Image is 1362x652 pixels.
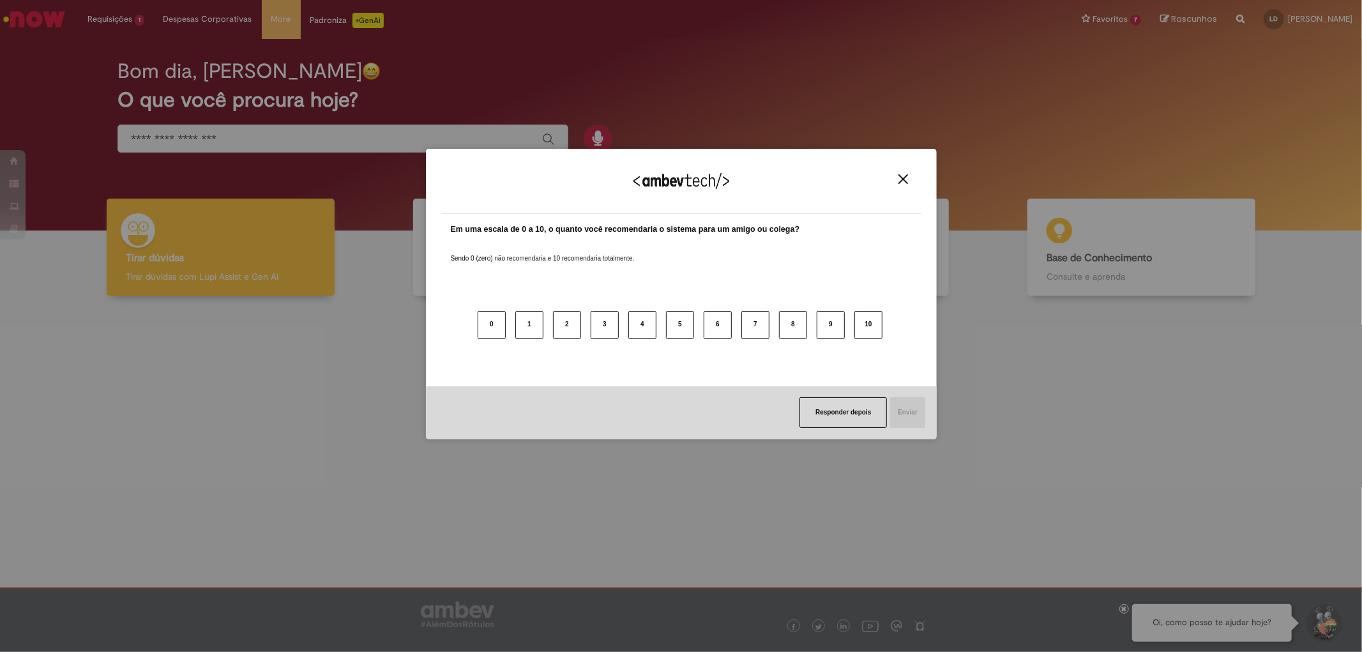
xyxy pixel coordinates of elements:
[451,239,635,263] label: Sendo 0 (zero) não recomendaria e 10 recomendaria totalmente.
[704,311,732,339] button: 6
[478,311,506,339] button: 0
[895,174,912,185] button: Close
[817,311,845,339] button: 9
[898,174,908,184] img: Close
[799,397,887,428] button: Responder depois
[779,311,807,339] button: 8
[628,311,656,339] button: 4
[854,311,882,339] button: 10
[553,311,581,339] button: 2
[741,311,769,339] button: 7
[666,311,694,339] button: 5
[591,311,619,339] button: 3
[633,173,729,189] img: Logo Ambevtech
[515,311,543,339] button: 1
[451,224,800,236] label: Em uma escala de 0 a 10, o quanto você recomendaria o sistema para um amigo ou colega?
